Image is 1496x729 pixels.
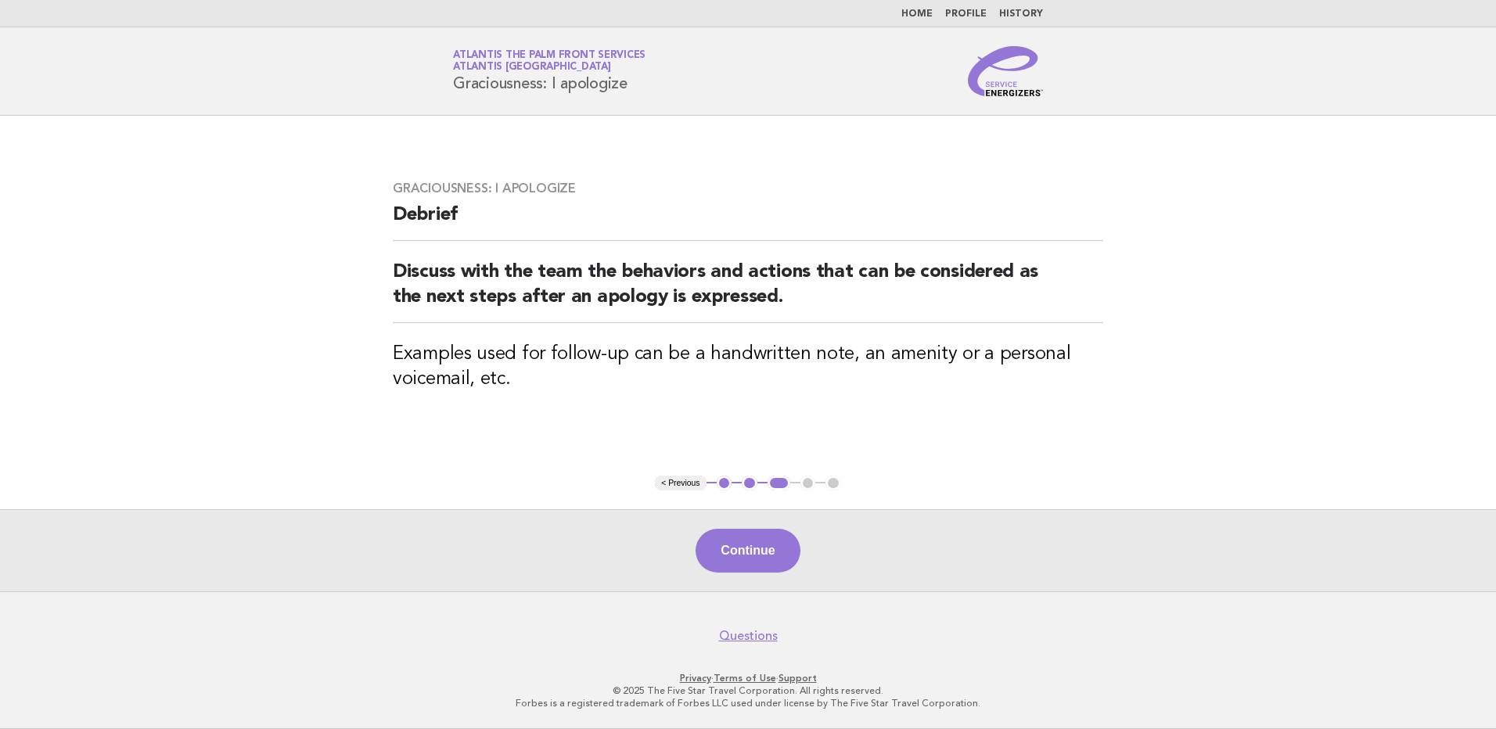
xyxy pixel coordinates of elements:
[393,342,1103,392] h3: Examples used for follow-up can be a handwritten note, an amenity or a personal voicemail, etc.
[696,529,800,573] button: Continue
[901,9,933,19] a: Home
[453,50,646,72] a: Atlantis The Palm Front ServicesAtlantis [GEOGRAPHIC_DATA]
[999,9,1043,19] a: History
[742,476,757,491] button: 2
[714,673,776,684] a: Terms of Use
[717,476,732,491] button: 1
[768,476,790,491] button: 3
[393,181,1103,196] h3: Graciousness: I apologize
[269,672,1227,684] p: · ·
[393,203,1103,241] h2: Debrief
[680,673,711,684] a: Privacy
[453,51,646,92] h1: Graciousness: I apologize
[968,46,1043,96] img: Service Energizers
[453,63,611,73] span: Atlantis [GEOGRAPHIC_DATA]
[779,673,817,684] a: Support
[655,476,706,491] button: < Previous
[269,697,1227,709] p: Forbes is a registered trademark of Forbes LLC used under license by The Five Star Travel Corpora...
[393,260,1103,323] h2: Discuss with the team the behaviors and actions that can be considered as the next steps after an...
[269,684,1227,697] p: © 2025 The Five Star Travel Corporation. All rights reserved.
[719,628,778,644] a: Questions
[945,9,987,19] a: Profile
